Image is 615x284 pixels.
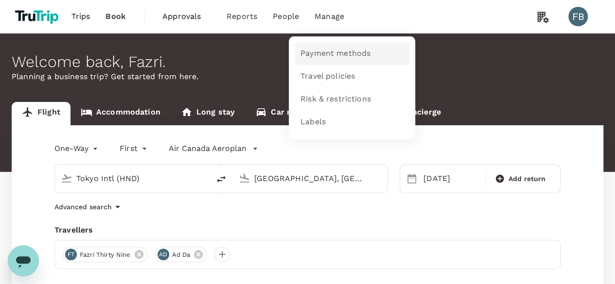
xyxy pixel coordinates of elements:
[155,247,207,262] div: ADad da
[105,11,126,22] span: Book
[54,141,100,156] div: One-Way
[315,11,344,22] span: Manage
[227,11,257,22] span: Reports
[245,102,320,125] a: Car rental
[381,177,383,179] button: Open
[295,42,409,65] a: Payment methods
[158,249,169,260] div: AD
[295,65,409,88] a: Travel policies
[300,117,326,128] span: Labels
[12,6,64,27] img: TruTrip logo
[171,102,245,125] a: Long stay
[169,143,246,154] p: Air Canada Aeroplan
[420,169,484,188] div: [DATE]
[54,224,561,236] div: Travellers
[54,201,123,213] button: Advanced search
[120,141,149,156] div: First
[65,249,77,260] div: FT
[12,71,603,83] p: Planning a business trip? Get started from here.
[509,174,546,184] span: Add return
[70,102,171,125] a: Accommodation
[8,245,39,276] iframe: Button to launch messaging window
[210,167,233,191] button: delete
[162,11,211,22] span: Approvals
[300,48,370,59] span: Payment methods
[300,71,355,82] span: Travel policies
[74,250,137,260] span: fazri thirty nine
[12,53,603,71] div: Welcome back , Fazri .
[169,143,258,154] button: Air Canada Aeroplan
[71,11,90,22] span: Trips
[568,7,588,26] div: FB
[76,171,189,186] input: Depart from
[295,111,409,134] a: Labels
[300,94,371,105] span: Risk & restrictions
[54,202,112,212] p: Advanced search
[166,250,196,260] span: ad da
[12,102,70,125] a: Flight
[295,88,409,111] a: Risk & restrictions
[63,247,147,262] div: FTfazri thirty nine
[254,171,367,186] input: Going to
[203,177,205,179] button: Open
[273,11,299,22] span: People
